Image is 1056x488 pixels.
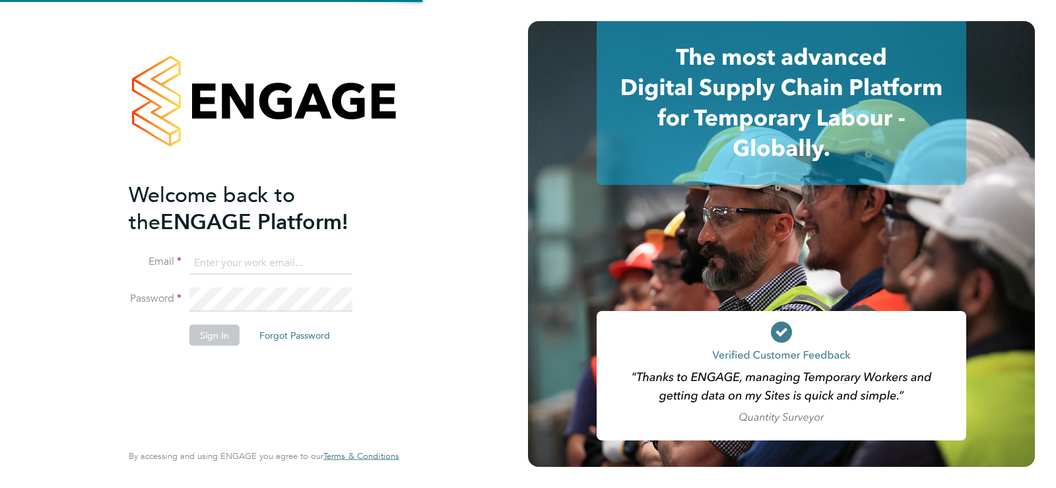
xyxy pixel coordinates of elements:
span: Welcome back to the [129,182,295,234]
a: Terms & Conditions [323,451,399,462]
h2: ENGAGE Platform! [129,181,386,235]
button: Sign In [189,325,240,346]
button: Forgot Password [249,325,341,346]
input: Enter your work email... [189,251,352,275]
label: Password [129,292,181,306]
span: Terms & Conditions [323,450,399,462]
span: By accessing and using ENGAGE you agree to our [129,450,399,462]
label: Email [129,255,181,269]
